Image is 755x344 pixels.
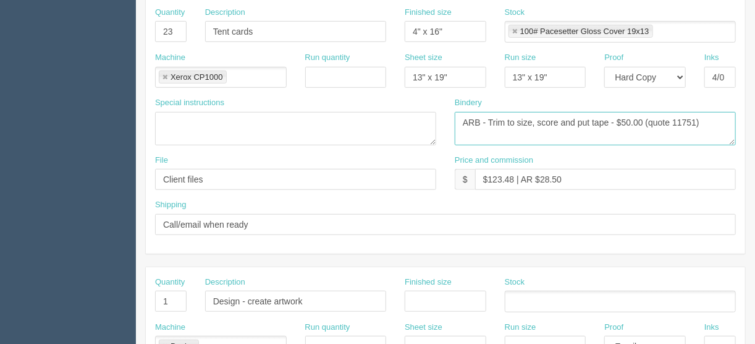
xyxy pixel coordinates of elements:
textarea: Trim to size [455,112,736,145]
label: Description [205,7,245,19]
label: Description [205,277,245,288]
label: Stock [505,277,525,288]
label: Stock [505,7,525,19]
label: Bindery [455,97,482,109]
div: $ [455,169,475,190]
label: Quantity [155,7,185,19]
label: Proof [604,322,623,333]
label: Special instructions [155,97,224,109]
label: Inks [704,52,719,64]
label: Quantity [155,277,185,288]
div: 100# Pacesetter Gloss Cover 19x13 [520,27,649,35]
label: Proof [604,52,623,64]
label: Machine [155,322,185,333]
label: Price and commission [455,155,533,166]
label: Run quantity [305,52,350,64]
label: Finished size [405,7,452,19]
label: Finished size [405,277,452,288]
label: Shipping [155,199,187,211]
label: Sheet size [405,322,442,333]
div: Xerox CP1000 [171,73,223,81]
label: Run quantity [305,322,350,333]
label: File [155,155,168,166]
label: Inks [704,322,719,333]
label: Machine [155,52,185,64]
label: Run size [505,52,536,64]
label: Run size [505,322,536,333]
label: Sheet size [405,52,442,64]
